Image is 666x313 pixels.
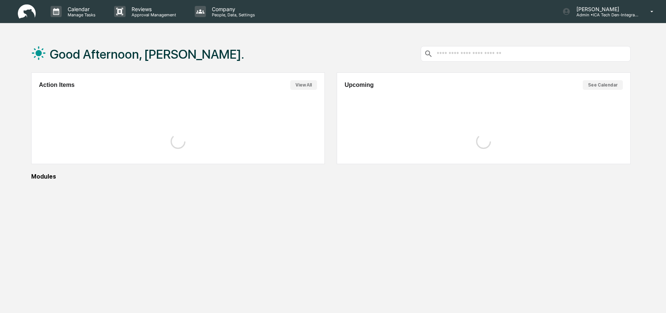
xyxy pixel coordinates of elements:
p: [PERSON_NAME] [570,6,640,12]
p: Calendar [62,6,99,12]
h1: Good Afternoon, [PERSON_NAME]. [50,47,244,62]
button: View All [290,80,317,90]
p: Company [206,6,259,12]
p: Reviews [126,6,180,12]
p: People, Data, Settings [206,12,259,17]
button: See Calendar [583,80,623,90]
div: Modules [31,173,631,180]
iframe: Open customer support [642,288,662,309]
h2: Upcoming [345,82,374,88]
p: Manage Tasks [62,12,99,17]
p: Approval Management [126,12,180,17]
img: logo [18,4,36,19]
h2: Action Items [39,82,75,88]
p: Admin • ICA Tech Den-Integrated Compliance Advisors [570,12,640,17]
